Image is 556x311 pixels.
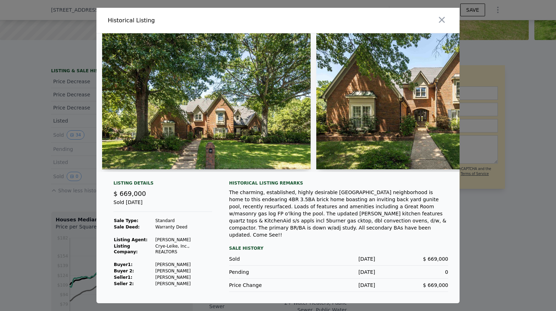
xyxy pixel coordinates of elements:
[155,268,212,274] td: [PERSON_NAME]
[229,268,302,276] div: Pending
[155,261,212,268] td: [PERSON_NAME]
[229,282,302,289] div: Price Change
[114,262,133,267] strong: Buyer 1 :
[229,244,448,253] div: Sale History
[155,243,212,255] td: Crye-Leike, Inc., REALTORS
[102,33,311,169] img: Property Img
[423,282,448,288] span: $ 669,000
[302,282,375,289] div: [DATE]
[114,218,138,223] strong: Sale Type:
[229,255,302,262] div: Sold
[113,199,212,212] div: Sold [DATE]
[155,217,212,224] td: Standard
[229,189,448,238] div: The charming, established, highly desirable [GEOGRAPHIC_DATA] neighborhood is home to this endear...
[423,256,448,262] span: $ 669,000
[114,268,134,273] strong: Buyer 2:
[155,237,212,243] td: [PERSON_NAME]
[302,268,375,276] div: [DATE]
[302,255,375,262] div: [DATE]
[316,33,521,169] img: Property Img
[108,16,275,25] div: Historical Listing
[229,180,448,186] div: Historical Listing remarks
[114,281,134,286] strong: Seller 2:
[155,224,212,230] td: Warranty Deed
[155,274,212,281] td: [PERSON_NAME]
[155,281,212,287] td: [PERSON_NAME]
[114,225,140,230] strong: Sale Deed:
[375,268,448,276] div: 0
[113,190,146,197] span: $ 669,000
[114,237,148,242] strong: Listing Agent:
[114,275,132,280] strong: Seller 1 :
[113,180,212,189] div: Listing Details
[114,244,138,254] strong: Listing Company:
